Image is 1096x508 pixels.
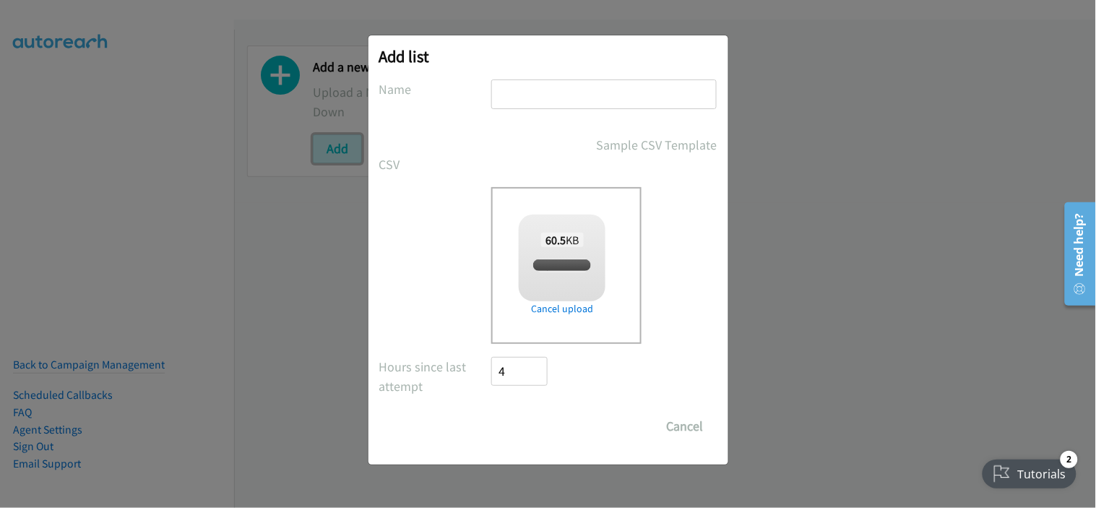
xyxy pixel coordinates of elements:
[538,259,587,272] span: split_7.csv
[545,233,566,247] strong: 60.5
[974,445,1085,497] iframe: Checklist
[597,135,717,155] a: Sample CSV Template
[379,357,492,396] label: Hours since last attempt
[379,155,492,174] label: CSV
[519,301,605,317] a: Cancel upload
[379,46,717,66] h2: Add list
[541,233,584,247] span: KB
[379,79,492,99] label: Name
[653,412,717,441] button: Cancel
[1055,197,1096,311] iframe: Resource Center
